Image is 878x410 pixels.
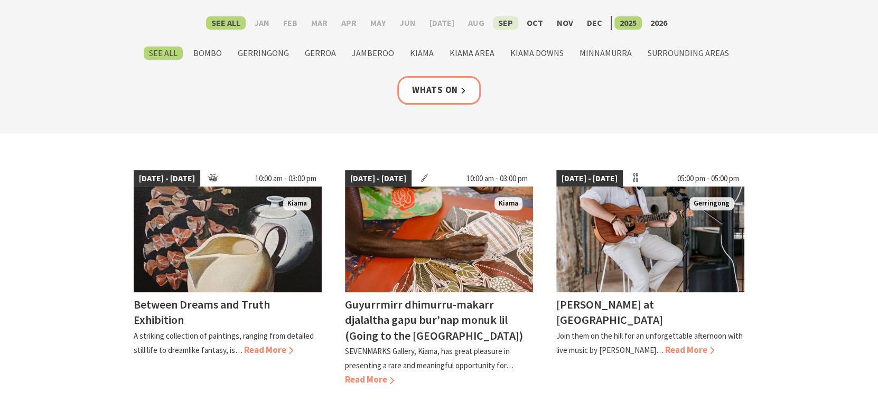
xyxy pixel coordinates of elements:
label: Nov [552,16,578,30]
h4: Guyurrmirr dhimurru-makarr djalaltha gapu bur’nap monuk lil (Going to the [GEOGRAPHIC_DATA]) [345,297,523,342]
label: May [365,16,391,30]
label: Bombo [188,46,227,60]
label: Kiama Downs [505,46,569,60]
p: A striking collection of paintings, ranging from detailed still life to dreamlike fantasy, is… [134,331,314,355]
span: Gerringong [689,197,734,210]
a: [DATE] - [DATE] 10:00 am - 03:00 pm Kiama Between Dreams and Truth Exhibition A striking collecti... [134,170,322,387]
label: Gerringong [232,46,294,60]
label: Jun [394,16,421,30]
label: Jan [249,16,275,30]
a: [DATE] - [DATE] 05:00 pm - 05:00 pm Tayvin Martins Gerringong [PERSON_NAME] at [GEOGRAPHIC_DATA] ... [556,170,744,387]
span: Kiama [283,197,311,210]
span: Read More [244,344,293,356]
label: Surrounding Areas [642,46,734,60]
span: [DATE] - [DATE] [556,170,623,187]
label: Apr [336,16,362,30]
label: Jamberoo [347,46,399,60]
label: Kiama Area [444,46,500,60]
h4: [PERSON_NAME] at [GEOGRAPHIC_DATA] [556,297,663,327]
a: Whats On [397,76,481,104]
p: SEVENMARKS Gallery, Kiama, has great pleasure in presenting a rare and meaningful opportunity for… [345,346,513,370]
a: [DATE] - [DATE] 10:00 am - 03:00 pm Aboriginal artist Joy Borruwa sitting on the floor painting K... [345,170,533,387]
label: 2026 [645,16,672,30]
h4: Between Dreams and Truth Exhibition [134,297,270,327]
label: [DATE] [424,16,460,30]
span: 10:00 am - 03:00 pm [250,170,322,187]
label: See All [144,46,183,60]
span: Read More [345,374,394,385]
span: [DATE] - [DATE] [134,170,200,187]
span: Read More [665,344,714,356]
label: Gerroa [300,46,341,60]
label: Oct [521,16,548,30]
label: 2025 [614,16,642,30]
span: [DATE] - [DATE] [345,170,412,187]
label: Mar [306,16,333,30]
img: Tayvin Martins [556,187,744,292]
p: Join them on the hill for an unforgettable afternoon with live music by [PERSON_NAME]… [556,331,743,355]
label: See All [206,16,246,30]
span: Kiama [494,197,522,210]
span: 05:00 pm - 05:00 pm [672,170,744,187]
span: 10:00 am - 03:00 pm [461,170,533,187]
label: Sep [493,16,518,30]
label: Minnamurra [574,46,637,60]
label: Aug [463,16,490,30]
label: Kiama [405,46,439,60]
img: Aboriginal artist Joy Borruwa sitting on the floor painting [345,187,533,292]
label: Dec [582,16,608,30]
label: Feb [278,16,303,30]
